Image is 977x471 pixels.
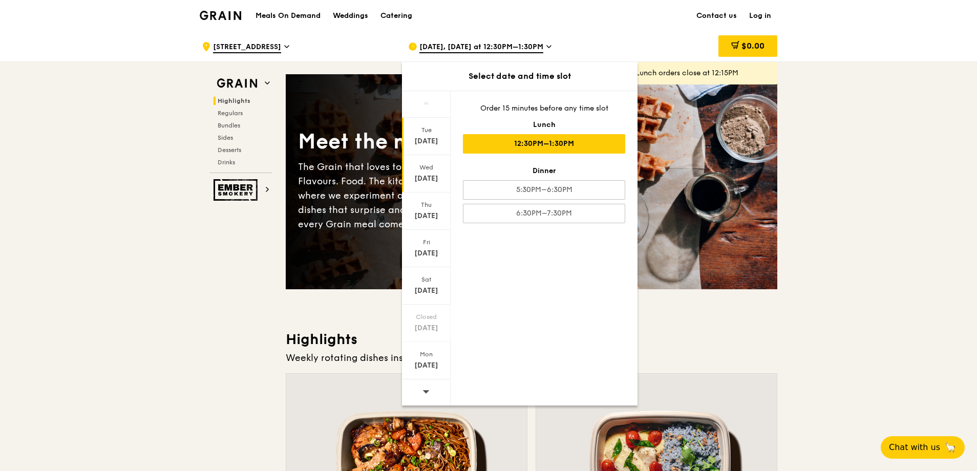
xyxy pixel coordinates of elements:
div: [DATE] [403,248,449,259]
div: Order 15 minutes before any time slot [463,103,625,114]
div: Weddings [333,1,368,31]
div: [DATE] [403,323,449,333]
div: Dinner [463,166,625,176]
img: Grain web logo [214,74,261,93]
div: 6:30PM–7:30PM [463,204,625,223]
span: $0.00 [741,41,764,51]
div: Meet the new Grain [298,128,532,156]
div: Lunch orders close at 12:15PM [636,68,769,78]
h1: Meals On Demand [256,11,321,21]
a: Catering [374,1,418,31]
div: Weekly rotating dishes inspired by flavours from around the world. [286,351,777,365]
div: Sat [403,275,449,284]
div: [DATE] [403,136,449,146]
div: Select date and time slot [402,70,638,82]
span: 🦙 [944,441,957,454]
div: [DATE] [403,174,449,184]
a: Contact us [690,1,743,31]
img: Ember Smokery web logo [214,179,261,201]
div: Mon [403,350,449,358]
a: Log in [743,1,777,31]
button: Chat with us🦙 [881,436,965,459]
div: The Grain that loves to play. With ingredients. Flavours. Food. The kitchen is our happy place, w... [298,160,532,231]
a: Weddings [327,1,374,31]
span: Sides [218,134,233,141]
span: Drinks [218,159,235,166]
div: Thu [403,201,449,209]
span: [STREET_ADDRESS] [213,42,281,53]
h3: Highlights [286,330,777,349]
div: Wed [403,163,449,172]
div: Closed [403,313,449,321]
span: Bundles [218,122,240,129]
span: [DATE], [DATE] at 12:30PM–1:30PM [419,42,543,53]
img: Grain [200,11,241,20]
div: Catering [380,1,412,31]
div: Tue [403,126,449,134]
div: 12:30PM–1:30PM [463,134,625,154]
div: [DATE] [403,211,449,221]
div: [DATE] [403,360,449,371]
div: [DATE] [403,286,449,296]
div: Fri [403,238,449,246]
div: Lunch [463,120,625,130]
span: Highlights [218,97,250,104]
div: 5:30PM–6:30PM [463,180,625,200]
span: Desserts [218,146,241,154]
span: Regulars [218,110,243,117]
span: Chat with us [889,441,940,454]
